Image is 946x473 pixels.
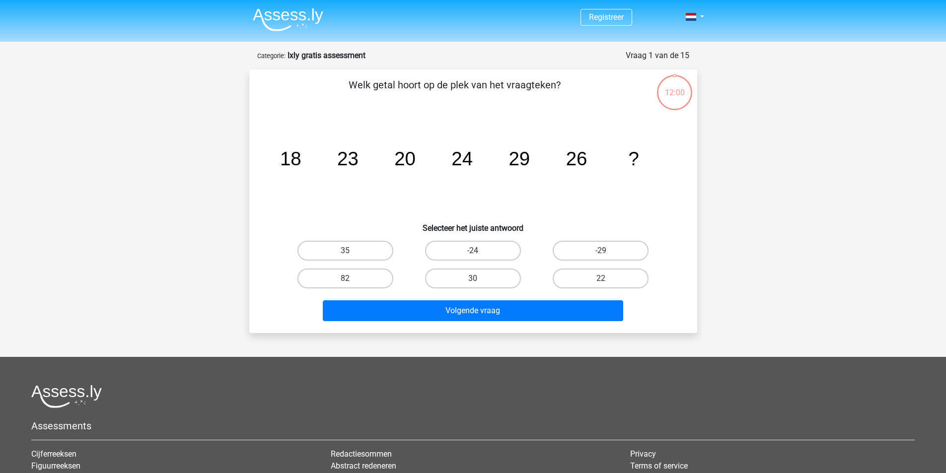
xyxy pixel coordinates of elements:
label: 30 [425,269,521,288]
a: Abstract redeneren [331,461,396,471]
img: Assessly logo [31,385,102,408]
p: Welk getal hoort op de plek van het vraagteken? [265,77,644,107]
div: Vraag 1 van de 15 [626,50,689,62]
a: Figuurreeksen [31,461,80,471]
tspan: 18 [280,148,301,169]
h5: Assessments [31,420,915,432]
a: Redactiesommen [331,449,392,459]
small: Categorie: [257,52,286,60]
tspan: 20 [394,148,416,169]
tspan: 29 [509,148,530,169]
a: Terms of service [630,461,688,471]
button: Volgende vraag [323,300,623,321]
tspan: 23 [337,148,359,169]
label: 35 [297,241,393,261]
div: 12:00 [656,74,693,99]
label: -29 [553,241,649,261]
tspan: 26 [566,148,587,169]
img: Assessly [253,8,323,31]
label: 22 [553,269,649,288]
h6: Selecteer het juiste antwoord [265,215,681,233]
a: Cijferreeksen [31,449,76,459]
strong: Ixly gratis assessment [288,51,365,60]
label: 82 [297,269,393,288]
a: Registreer [589,12,624,22]
label: -24 [425,241,521,261]
tspan: 24 [451,148,473,169]
a: Privacy [630,449,656,459]
tspan: ? [628,148,639,169]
